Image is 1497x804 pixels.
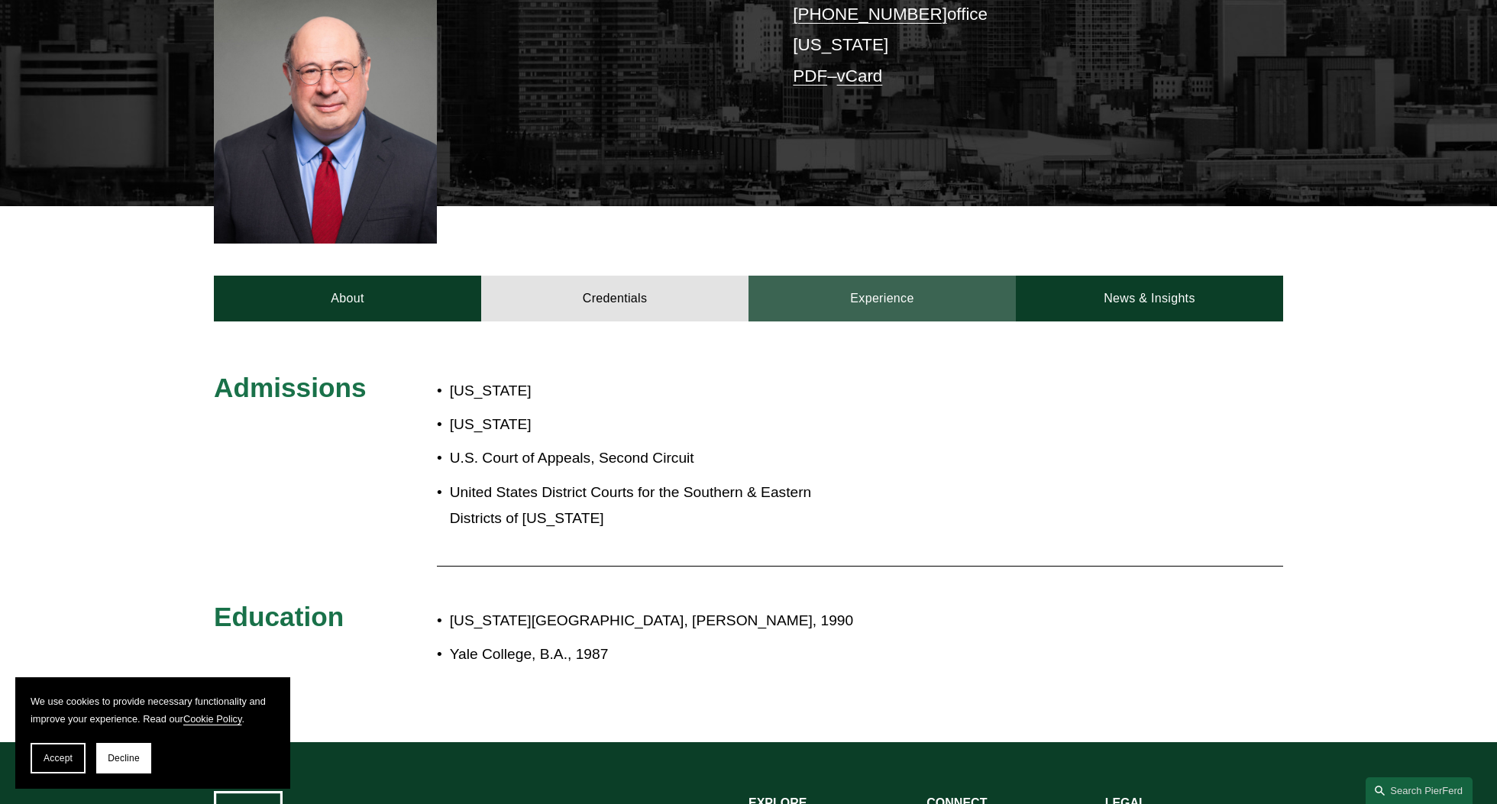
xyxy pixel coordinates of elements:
p: United States District Courts for the Southern & Eastern Districts of [US_STATE] [450,479,838,532]
span: Education [214,602,344,631]
section: Cookie banner [15,677,290,789]
p: [US_STATE] [450,412,838,438]
p: U.S. Court of Appeals, Second Circuit [450,445,838,472]
a: News & Insights [1016,276,1283,321]
span: Accept [44,753,73,764]
button: Decline [96,743,151,773]
a: Experience [748,276,1016,321]
span: Admissions [214,373,366,402]
a: About [214,276,481,321]
a: PDF [793,66,827,86]
p: Yale College, B.A., 1987 [450,641,1149,668]
p: [US_STATE][GEOGRAPHIC_DATA], [PERSON_NAME], 1990 [450,608,1149,634]
a: Search this site [1366,777,1473,804]
a: Cookie Policy [183,713,242,725]
a: [PHONE_NUMBER] [793,5,947,24]
p: [US_STATE] [450,378,838,405]
button: Accept [31,743,86,773]
a: Credentials [481,276,748,321]
span: Decline [108,753,140,764]
p: We use cookies to provide necessary functionality and improve your experience. Read our . [31,693,275,728]
a: vCard [837,66,883,86]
